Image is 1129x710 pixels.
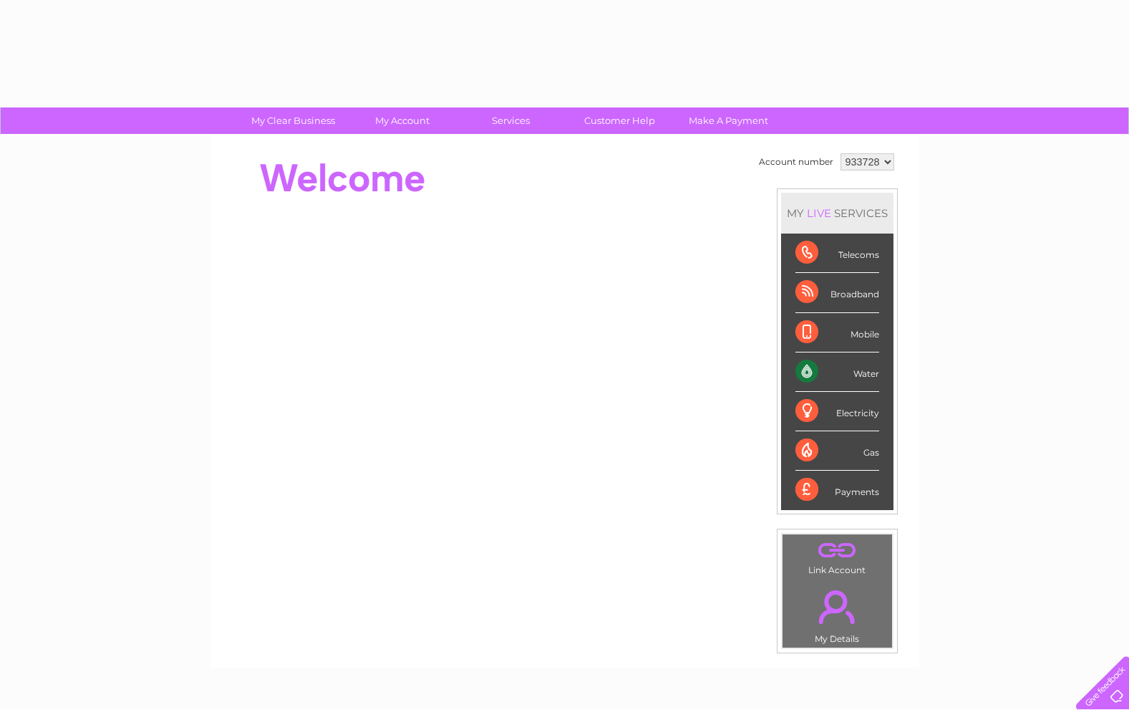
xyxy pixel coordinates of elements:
[782,578,893,648] td: My Details
[795,313,879,352] div: Mobile
[343,107,461,134] a: My Account
[795,392,879,431] div: Electricity
[561,107,679,134] a: Customer Help
[795,471,879,509] div: Payments
[795,431,879,471] div: Gas
[781,193,893,234] div: MY SERVICES
[452,107,570,134] a: Services
[786,582,888,632] a: .
[786,538,888,563] a: .
[804,206,834,220] div: LIVE
[795,352,879,392] div: Water
[234,107,352,134] a: My Clear Business
[755,150,837,174] td: Account number
[795,273,879,312] div: Broadband
[669,107,788,134] a: Make A Payment
[795,234,879,273] div: Telecoms
[782,534,893,579] td: Link Account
